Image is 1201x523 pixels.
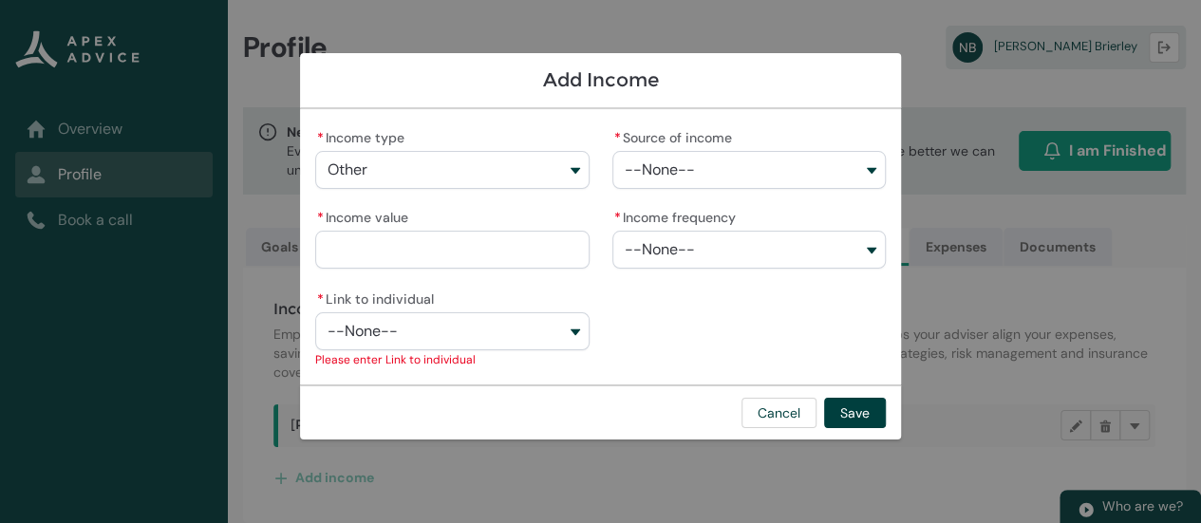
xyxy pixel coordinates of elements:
[612,204,743,227] label: Income frequency
[612,231,886,269] button: Income frequency
[315,68,886,92] h1: Add Income
[315,312,589,350] button: Link to individual
[315,350,589,369] div: Please enter Link to individual
[328,323,398,340] span: --None--
[315,286,441,308] label: Link to individual
[315,151,589,189] button: Income type
[614,129,621,146] abbr: required
[317,209,324,226] abbr: required
[317,290,324,308] abbr: required
[315,124,412,147] label: Income type
[824,398,886,428] button: Save
[612,151,886,189] button: Source of income
[317,129,324,146] abbr: required
[315,204,416,227] label: Income value
[328,161,367,178] span: Other
[741,398,816,428] button: Cancel
[625,241,695,258] span: --None--
[625,161,695,178] span: --None--
[614,209,621,226] abbr: required
[612,124,740,147] label: Source of income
